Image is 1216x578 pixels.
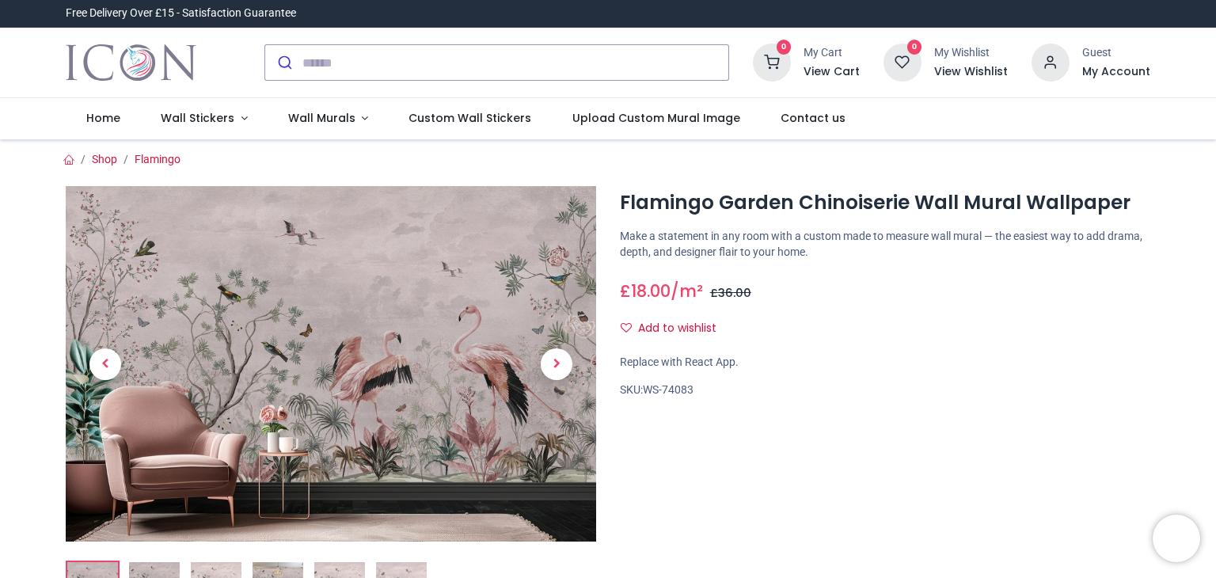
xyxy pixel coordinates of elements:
[135,153,180,165] a: Flamingo
[265,45,302,80] button: Submit
[66,6,296,21] div: Free Delivery Over £15 - Satisfaction Guarantee
[620,279,671,302] span: £
[934,64,1008,80] a: View Wishlist
[781,110,845,126] span: Contact us
[541,348,572,380] span: Next
[66,186,596,542] img: Flamingo Garden Chinoiserie Wall Mural Wallpaper
[804,64,860,80] a: View Cart
[92,153,117,165] a: Shop
[140,98,268,139] a: Wall Stickers
[86,110,120,126] span: Home
[671,279,703,302] span: /m²
[643,383,693,396] span: WS-74083
[89,348,121,380] span: Previous
[268,98,389,139] a: Wall Murals
[517,239,596,488] a: Next
[1153,515,1200,562] iframe: Brevo live chat
[753,55,791,68] a: 0
[620,189,1150,216] h1: Flamingo Garden Chinoiserie Wall Mural Wallpaper
[408,110,531,126] span: Custom Wall Stickers
[620,382,1150,398] div: SKU:
[718,285,751,301] span: 36.00
[572,110,740,126] span: Upload Custom Mural Image
[621,322,632,333] i: Add to wishlist
[818,6,1150,21] iframe: Customer reviews powered by Trustpilot
[631,279,671,302] span: 18.00
[620,315,730,342] button: Add to wishlistAdd to wishlist
[1082,64,1150,80] a: My Account
[710,285,751,301] span: £
[883,55,921,68] a: 0
[777,40,792,55] sup: 0
[66,239,145,488] a: Previous
[934,45,1008,61] div: My Wishlist
[66,40,196,85] a: Logo of Icon Wall Stickers
[907,40,922,55] sup: 0
[66,40,196,85] img: Icon Wall Stickers
[288,110,355,126] span: Wall Murals
[161,110,234,126] span: Wall Stickers
[620,229,1150,260] p: Make a statement in any room with a custom made to measure wall mural — the easiest way to add dr...
[1082,45,1150,61] div: Guest
[804,45,860,61] div: My Cart
[620,355,1150,371] div: Replace with React App.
